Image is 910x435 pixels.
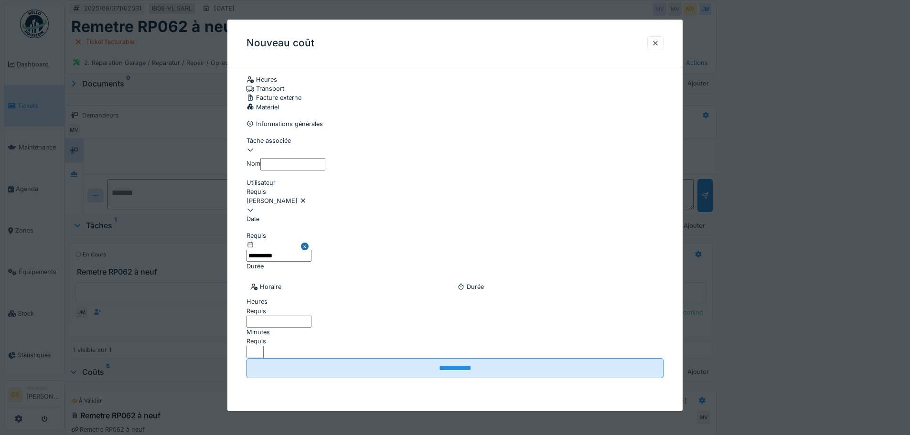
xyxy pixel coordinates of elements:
[246,187,664,196] div: Requis
[246,119,664,128] div: Informations générales
[246,231,311,240] div: Requis
[457,282,660,291] div: Durée
[246,93,664,102] div: Facture externe
[246,214,259,223] label: Date
[246,297,268,306] label: Heures
[301,231,311,262] button: Close
[246,196,664,205] div: [PERSON_NAME]
[246,178,276,187] label: Utilisateur
[250,282,453,291] div: Horaire
[246,75,664,84] div: Heures
[246,262,264,271] label: Durée
[246,37,314,49] h3: Nouveau coût
[246,307,664,316] div: Requis
[246,103,664,112] div: Matériel
[246,337,664,346] div: Requis
[246,328,270,337] label: Minutes
[246,136,291,145] label: Tâche associée
[246,84,664,93] div: Transport
[246,159,260,168] label: Nom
